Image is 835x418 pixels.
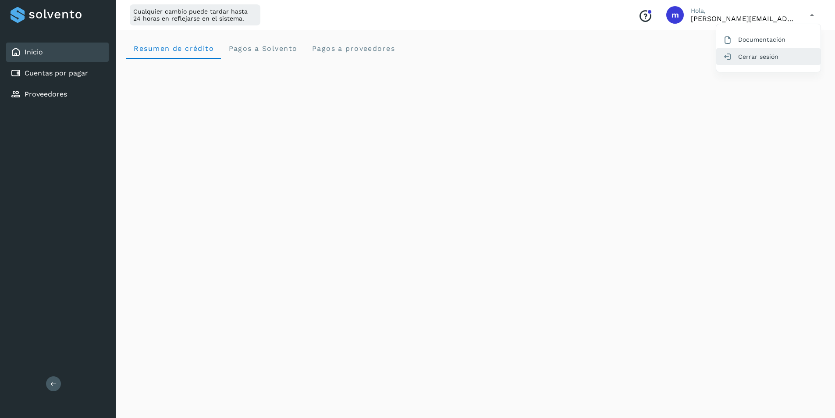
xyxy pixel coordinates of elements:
[25,48,43,56] a: Inicio
[25,90,67,98] a: Proveedores
[6,43,109,62] div: Inicio
[716,31,821,48] div: Documentación
[25,69,88,77] a: Cuentas por pagar
[6,64,109,83] div: Cuentas por pagar
[6,85,109,104] div: Proveedores
[716,48,821,65] div: Cerrar sesión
